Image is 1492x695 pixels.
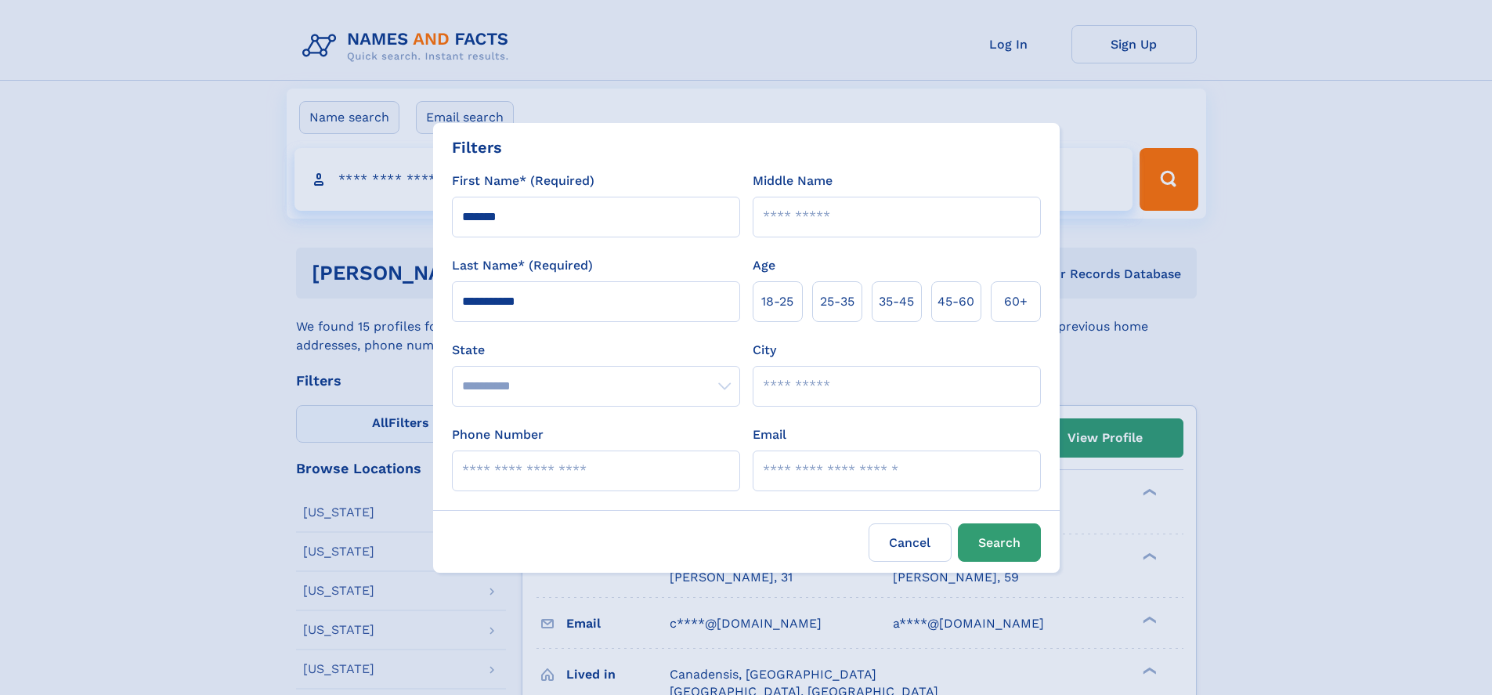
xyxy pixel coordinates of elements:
span: 25‑35 [820,292,854,311]
div: Filters [452,136,502,159]
span: 35‑45 [879,292,914,311]
span: 18‑25 [761,292,793,311]
label: Cancel [869,523,952,562]
label: Last Name* (Required) [452,256,593,275]
label: Middle Name [753,172,833,190]
span: 45‑60 [937,292,974,311]
label: State [452,341,740,360]
span: 60+ [1004,292,1028,311]
label: Email [753,425,786,444]
label: City [753,341,776,360]
label: First Name* (Required) [452,172,594,190]
label: Age [753,256,775,275]
button: Search [958,523,1041,562]
label: Phone Number [452,425,544,444]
